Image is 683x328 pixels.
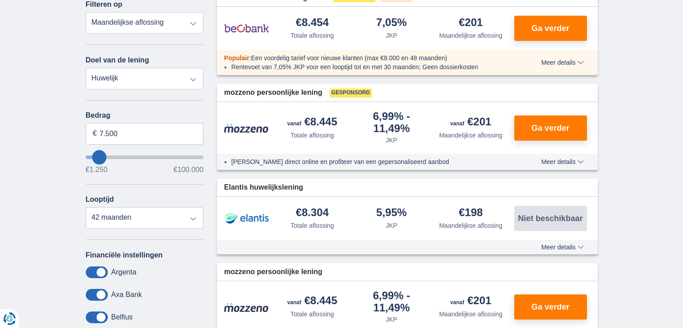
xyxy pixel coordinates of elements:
label: Filteren op [86,0,123,9]
label: Looptijd [86,195,114,204]
li: [PERSON_NAME] direct online en profiteer van een gepersonaliseerd aanbod [231,157,508,166]
div: : [217,53,516,62]
button: Meer details [534,244,590,251]
div: 7,05% [376,17,407,29]
div: JKP [386,136,397,145]
div: €198 [459,207,483,219]
button: Ga verder [514,16,587,41]
span: Ga verder [531,303,569,311]
img: product.pl.alt Mozzeno [224,123,269,133]
span: € [93,129,97,139]
div: €201 [459,17,483,29]
div: JKP [386,221,397,230]
img: product.pl.alt Elantis [224,207,269,230]
img: product.pl.alt Mozzeno [224,302,269,312]
div: JKP [386,315,397,324]
span: €1.250 [86,166,108,173]
span: Niet beschikbaar [518,214,582,222]
span: mozzeno persoonlijke lening [224,267,322,277]
button: Niet beschikbaar [514,206,587,231]
span: Ga verder [531,124,569,132]
div: €8.454 [296,17,329,29]
div: Maandelijkse aflossing [439,310,502,319]
label: Belfius [111,313,133,321]
span: Meer details [541,59,583,66]
div: Maandelijkse aflossing [439,31,502,40]
div: €8.445 [287,295,337,308]
div: 6,99% [356,290,428,313]
span: Gesponsord [330,89,372,98]
div: Totale aflossing [291,310,334,319]
label: Doel van de lening [86,56,149,64]
div: €201 [450,116,491,129]
span: Een voordelig tarief voor nieuwe klanten (max €8.000 en 48 maanden) [251,54,447,62]
div: JKP [386,31,397,40]
label: Financiële instellingen [86,251,163,259]
img: product.pl.alt Beobank [224,17,269,40]
div: Maandelijkse aflossing [439,131,502,140]
div: 5,95% [376,207,407,219]
div: €8.304 [296,207,329,219]
div: €201 [450,295,491,308]
span: Ga verder [531,24,569,32]
div: Totale aflossing [291,131,334,140]
div: €8.445 [287,116,337,129]
button: Meer details [534,158,590,165]
label: Argenta [111,268,137,276]
span: Meer details [541,159,583,165]
label: Bedrag [86,111,204,120]
label: Axa Bank [111,291,142,299]
div: Totale aflossing [291,31,334,40]
span: Meer details [541,244,583,250]
span: €100.000 [173,166,203,173]
button: Ga verder [514,294,587,319]
span: mozzeno persoonlijke lening [224,88,322,98]
span: Elantis huwelijkslening [224,182,303,193]
div: Totale aflossing [291,221,334,230]
button: Meer details [534,59,590,66]
input: wantToBorrow [86,155,204,159]
span: Populair [224,54,249,62]
li: Rentevoet van 7,05% JKP voor een looptijd tot en met 30 maanden; Geen dossierkosten [231,62,508,71]
div: 6,99% [356,111,428,134]
button: Ga verder [514,115,587,141]
div: Maandelijkse aflossing [439,221,502,230]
